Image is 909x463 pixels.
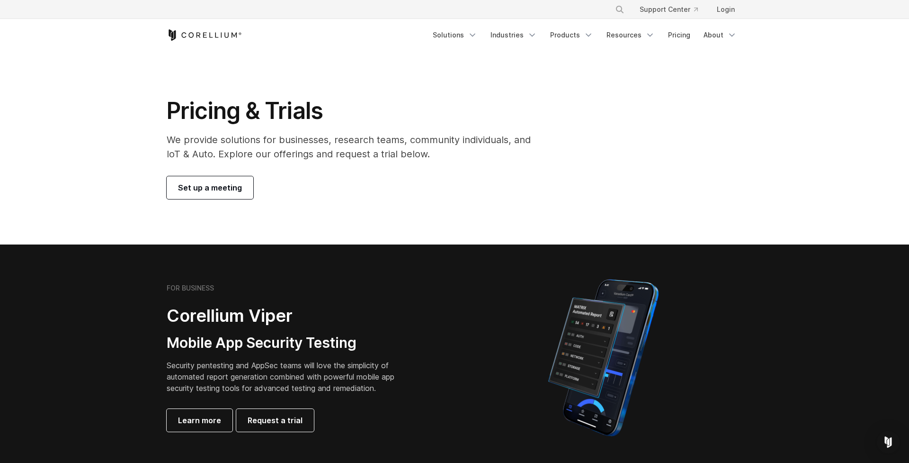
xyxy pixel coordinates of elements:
a: Industries [485,27,543,44]
div: Navigation Menu [604,1,742,18]
p: Security pentesting and AppSec teams will love the simplicity of automated report generation comb... [167,360,409,394]
span: Set up a meeting [178,182,242,193]
p: We provide solutions for businesses, research teams, community individuals, and IoT & Auto. Explo... [167,133,544,161]
a: Pricing [662,27,696,44]
a: Learn more [167,409,232,432]
h2: Corellium Viper [167,305,409,327]
h6: FOR BUSINESS [167,284,214,292]
a: Request a trial [236,409,314,432]
div: Open Intercom Messenger [877,431,900,454]
button: Search [611,1,628,18]
a: Solutions [427,27,483,44]
a: Corellium Home [167,29,242,41]
a: Support Center [632,1,705,18]
h3: Mobile App Security Testing [167,334,409,352]
span: Learn more [178,415,221,426]
a: Login [709,1,742,18]
span: Request a trial [248,415,303,426]
img: Corellium MATRIX automated report on iPhone showing app vulnerability test results across securit... [532,275,675,441]
a: Set up a meeting [167,176,253,199]
a: Products [544,27,599,44]
div: Navigation Menu [427,27,742,44]
h1: Pricing & Trials [167,97,544,125]
a: Resources [601,27,660,44]
a: About [698,27,742,44]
